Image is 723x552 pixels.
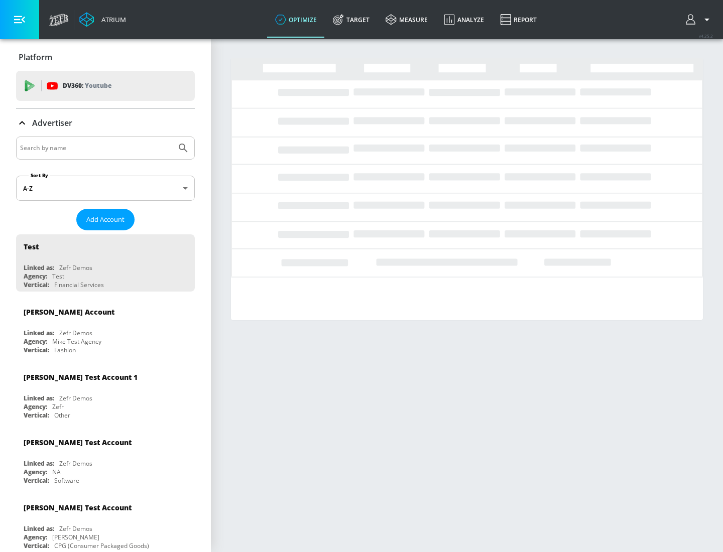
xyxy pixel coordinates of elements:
div: [PERSON_NAME] Test AccountLinked as:Zefr DemosAgency:NAVertical:Software [16,430,195,487]
div: Linked as: [24,459,54,468]
div: [PERSON_NAME] Test Account [24,503,132,512]
div: Zefr [52,402,64,411]
div: Vertical: [24,281,49,289]
p: DV360: [63,80,111,91]
button: Add Account [76,209,135,230]
div: Vertical: [24,541,49,550]
div: Test [52,272,64,281]
div: TestLinked as:Zefr DemosAgency:TestVertical:Financial Services [16,234,195,292]
input: Search by name [20,142,172,155]
div: Mike Test Agency [52,337,101,346]
div: Vertical: [24,411,49,420]
a: Analyze [436,2,492,38]
p: Platform [19,52,52,63]
div: NA [52,468,61,476]
div: Test [24,242,39,251]
a: optimize [267,2,325,38]
div: [PERSON_NAME] AccountLinked as:Zefr DemosAgency:Mike Test AgencyVertical:Fashion [16,300,195,357]
div: Vertical: [24,476,49,485]
div: DV360: Youtube [16,71,195,101]
div: Atrium [97,15,126,24]
label: Sort By [29,172,50,179]
div: CPG (Consumer Packaged Goods) [54,541,149,550]
div: Agency: [24,533,47,541]
div: Agency: [24,468,47,476]
div: A-Z [16,176,195,201]
div: Zefr Demos [59,394,92,402]
div: Financial Services [54,281,104,289]
div: [PERSON_NAME] [52,533,99,541]
div: Advertiser [16,109,195,137]
p: Youtube [85,80,111,91]
div: Software [54,476,79,485]
div: Linked as: [24,263,54,272]
div: Linked as: [24,329,54,337]
a: measure [378,2,436,38]
a: Report [492,2,545,38]
div: Other [54,411,70,420]
div: [PERSON_NAME] Test Account 1Linked as:Zefr DemosAgency:ZefrVertical:Other [16,365,195,422]
div: Zefr Demos [59,524,92,533]
span: Add Account [86,214,125,225]
div: Zefr Demos [59,329,92,337]
a: Target [325,2,378,38]
div: Agency: [24,402,47,411]
a: Atrium [79,12,126,27]
div: Linked as: [24,524,54,533]
span: v 4.25.2 [699,33,713,39]
div: Zefr Demos [59,459,92,468]
div: Linked as: [24,394,54,402]
div: [PERSON_NAME] Test Account [24,438,132,447]
div: [PERSON_NAME] Test Account 1 [24,372,138,382]
div: Agency: [24,272,47,281]
div: Agency: [24,337,47,346]
p: Advertiser [32,117,72,128]
div: Fashion [54,346,76,354]
div: Platform [16,43,195,71]
div: Vertical: [24,346,49,354]
div: [PERSON_NAME] Account [24,307,114,317]
div: Zefr Demos [59,263,92,272]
